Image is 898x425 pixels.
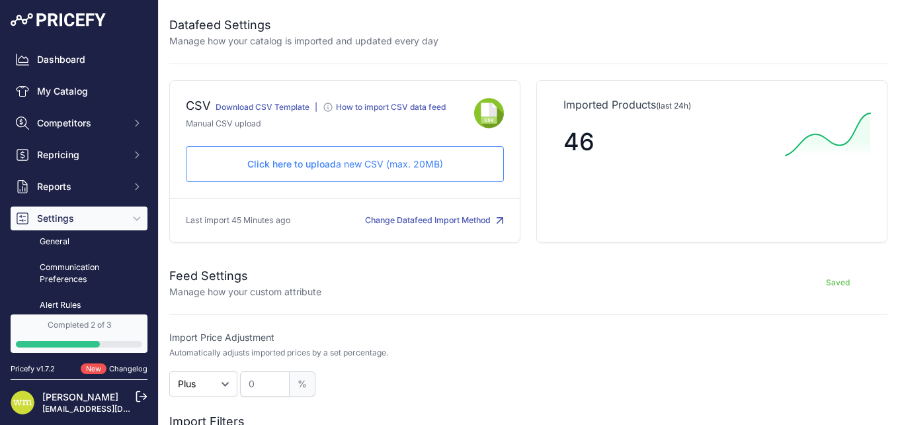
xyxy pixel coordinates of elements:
[169,331,524,344] label: Import Price Adjustment
[336,102,446,113] div: How to import CSV data feed
[11,363,55,375] div: Pricefy v1.7.2
[11,175,147,199] button: Reports
[247,158,336,169] span: Click here to upload
[186,118,474,130] p: Manual CSV upload
[11,111,147,135] button: Competitors
[788,272,887,293] button: Saved
[11,48,147,71] a: Dashboard
[37,117,124,130] span: Competitors
[37,180,124,193] span: Reports
[11,314,147,353] a: Completed 2 of 3
[169,34,438,48] p: Manage how your catalog is imported and updated every day
[11,207,147,230] button: Settings
[11,256,147,291] a: Communication Preferences
[186,97,210,118] div: CSV
[323,105,446,115] a: How to import CSV data feed
[169,16,438,34] h2: Datafeed Settings
[240,371,290,397] input: 22
[37,148,124,162] span: Repricing
[16,320,142,330] div: Completed 2 of 3
[563,97,860,113] p: Imported Products
[186,214,290,227] p: Last import 45 Minutes ago
[11,143,147,167] button: Repricing
[81,363,106,375] span: New
[11,79,147,103] a: My Catalog
[37,212,124,225] span: Settings
[197,158,493,171] p: a new CSV (max. 20MB)
[11,230,147,254] a: General
[169,267,321,285] h2: Feed Settings
[11,13,106,26] img: Pricefy Logo
[656,101,691,111] span: (last 24h)
[365,214,504,227] button: Change Datafeed Import Method
[315,102,317,118] div: |
[290,371,315,397] span: %
[42,391,118,402] a: [PERSON_NAME]
[11,294,147,317] a: Alert Rules
[109,364,147,373] a: Changelog
[216,102,309,112] a: Download CSV Template
[563,127,594,156] span: 46
[169,285,321,299] p: Manage how your custom attribute
[169,348,388,358] p: Automatically adjusts imported prices by a set percentage.
[42,404,181,414] a: [EMAIL_ADDRESS][DOMAIN_NAME]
